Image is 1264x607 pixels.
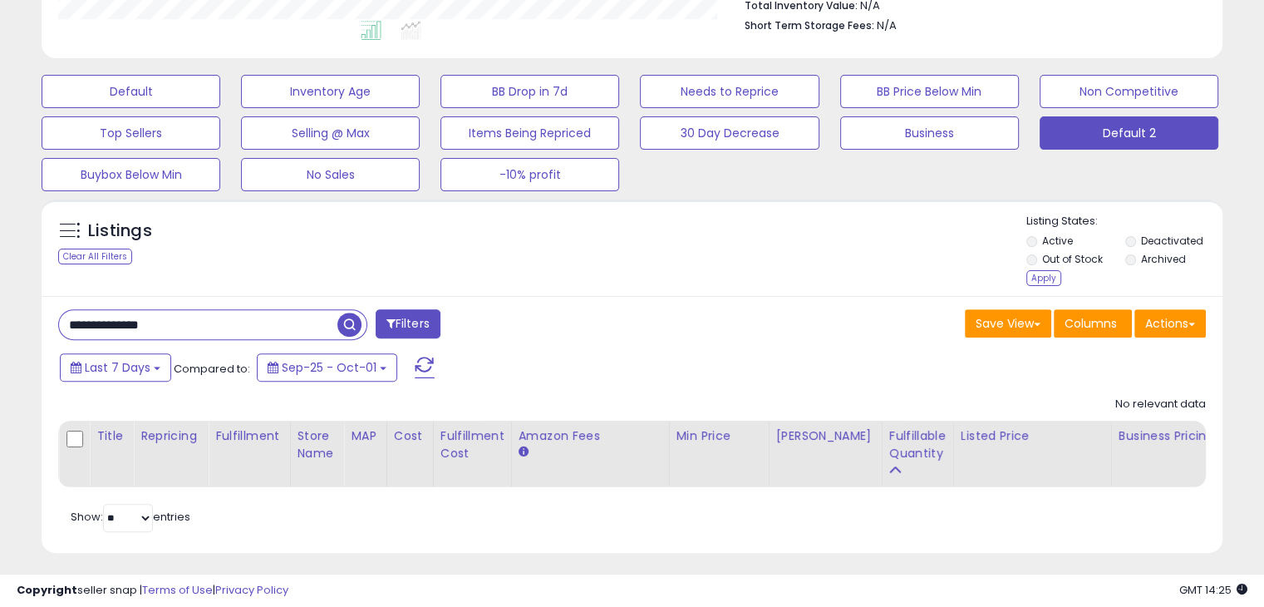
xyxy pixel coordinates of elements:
button: Default 2 [1040,116,1218,150]
strong: Copyright [17,582,77,598]
label: Archived [1140,252,1185,266]
button: BB Drop in 7d [440,75,619,108]
div: MAP [351,427,379,445]
button: Business [840,116,1019,150]
b: Short Term Storage Fees: [745,18,874,32]
button: Inventory Age [241,75,420,108]
div: [PERSON_NAME] [776,427,875,445]
p: Listing States: [1026,214,1222,229]
button: Sep-25 - Oct-01 [257,353,397,382]
div: Listed Price [961,427,1104,445]
button: Buybox Below Min [42,158,220,191]
button: -10% profit [440,158,619,191]
div: Store Name [298,427,337,462]
div: Fulfillment [215,427,283,445]
h5: Listings [88,220,152,243]
div: Fulfillment Cost [440,427,504,462]
span: Sep-25 - Oct-01 [282,359,376,376]
div: Apply [1026,270,1061,286]
button: Last 7 Days [60,353,171,382]
div: seller snap | | [17,583,288,599]
button: 30 Day Decrease [640,116,819,150]
div: Amazon Fees [519,427,662,445]
div: Min Price [676,427,762,445]
button: Filters [376,309,440,338]
button: Needs to Reprice [640,75,819,108]
span: Last 7 Days [85,359,150,376]
button: Top Sellers [42,116,220,150]
div: Cost [394,427,426,445]
button: No Sales [241,158,420,191]
button: Columns [1054,309,1132,338]
div: Fulfillable Quantity [889,427,947,462]
div: Title [96,427,126,445]
button: Save View [965,309,1051,338]
div: No relevant data [1115,397,1206,412]
span: Show: entries [71,509,190,525]
label: Deactivated [1140,234,1203,248]
button: Default [42,75,220,108]
label: Active [1042,234,1073,248]
span: 2025-10-9 14:25 GMT [1179,582,1247,598]
span: Columns [1065,315,1117,332]
button: Items Being Repriced [440,116,619,150]
small: Amazon Fees. [519,445,529,460]
span: Compared to: [174,361,250,377]
button: Actions [1134,309,1206,338]
div: Repricing [140,427,201,445]
button: BB Price Below Min [840,75,1019,108]
a: Privacy Policy [215,582,288,598]
a: Terms of Use [142,582,213,598]
button: Non Competitive [1040,75,1218,108]
div: Clear All Filters [58,249,132,264]
label: Out of Stock [1042,252,1103,266]
span: N/A [877,17,897,33]
button: Selling @ Max [241,116,420,150]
